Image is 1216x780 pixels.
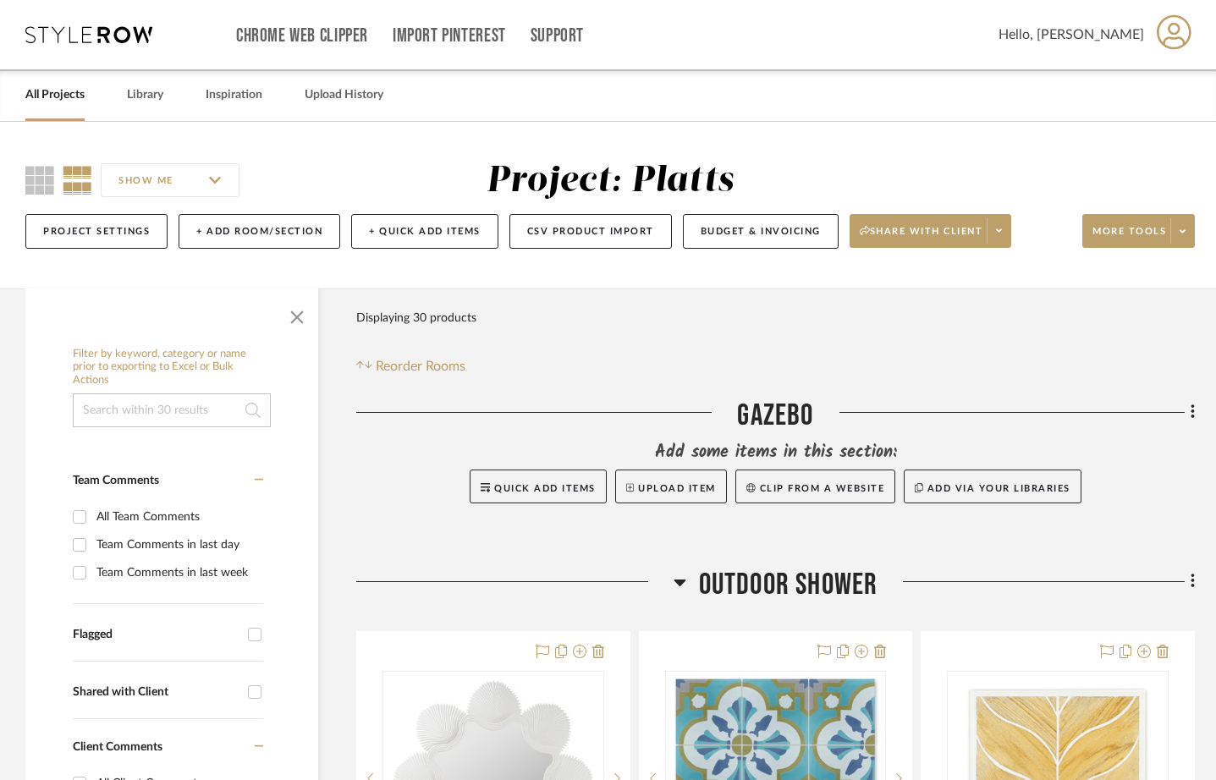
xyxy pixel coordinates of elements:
[356,441,1195,464] div: Add some items in this section:
[96,503,259,530] div: All Team Comments
[615,470,727,503] button: Upload Item
[487,163,734,199] div: Project: Platts
[305,84,383,107] a: Upload History
[393,29,506,43] a: Import Pinterest
[73,348,271,387] h6: Filter by keyword, category or name prior to exporting to Excel or Bulk Actions
[494,484,596,493] span: Quick Add Items
[356,301,476,335] div: Displaying 30 products
[699,567,878,603] span: Outdoor Shower
[179,214,340,249] button: + Add Room/Section
[470,470,607,503] button: Quick Add Items
[73,475,159,486] span: Team Comments
[351,214,498,249] button: + Quick Add Items
[860,225,983,250] span: Share with client
[96,531,259,558] div: Team Comments in last day
[73,741,162,753] span: Client Comments
[531,29,584,43] a: Support
[999,25,1144,45] span: Hello, [PERSON_NAME]
[509,214,672,249] button: CSV Product Import
[127,84,163,107] a: Library
[356,356,465,376] button: Reorder Rooms
[904,470,1081,503] button: Add via your libraries
[73,628,239,642] div: Flagged
[206,84,262,107] a: Inspiration
[1082,214,1195,248] button: More tools
[735,470,895,503] button: Clip from a website
[73,393,271,427] input: Search within 30 results
[236,29,368,43] a: Chrome Web Clipper
[683,214,839,249] button: Budget & Invoicing
[1092,225,1166,250] span: More tools
[73,685,239,700] div: Shared with Client
[96,559,259,586] div: Team Comments in last week
[25,84,85,107] a: All Projects
[280,297,314,331] button: Close
[850,214,1012,248] button: Share with client
[376,356,465,376] span: Reorder Rooms
[25,214,168,249] button: Project Settings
